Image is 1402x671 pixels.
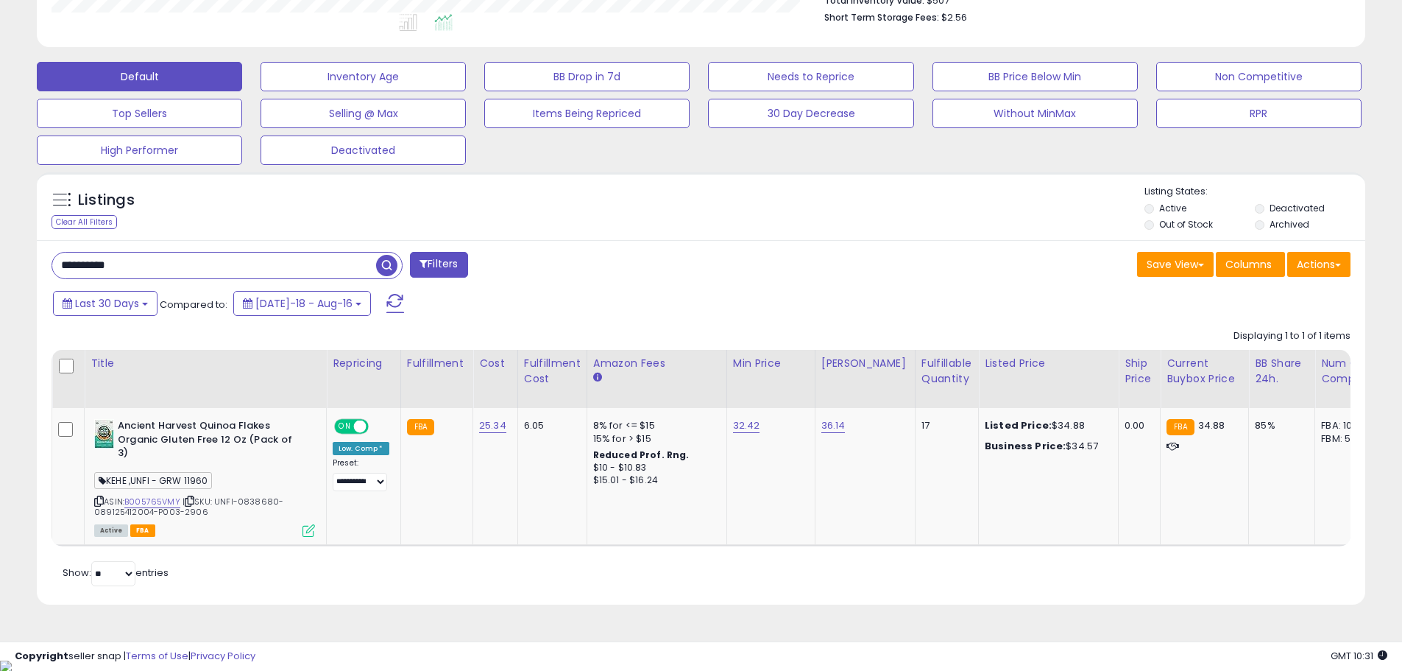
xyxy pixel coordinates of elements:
[1287,252,1350,277] button: Actions
[333,356,394,371] div: Repricing
[1321,356,1375,387] div: Num of Comp.
[932,99,1138,128] button: Without MinMax
[593,419,715,432] div: 8% for <= $15
[921,356,972,387] div: Fulfillable Quantity
[255,296,353,311] span: [DATE]-18 - Aug-16
[921,419,967,432] div: 17
[1166,356,1242,387] div: Current Buybox Price
[593,432,715,446] div: 15% for > $15
[333,442,389,455] div: Low. Comp *
[261,136,466,165] button: Deactivated
[160,298,227,312] span: Compared to:
[37,62,242,91] button: Default
[708,62,913,91] button: Needs to Reprice
[1216,252,1285,277] button: Columns
[479,356,511,371] div: Cost
[1270,218,1309,231] label: Archived
[593,356,721,371] div: Amazon Fees
[75,296,139,311] span: Last 30 Days
[15,649,68,663] strong: Copyright
[1270,202,1325,214] label: Deactivated
[1255,356,1309,387] div: BB Share 24h.
[37,136,242,165] button: High Performer
[261,62,466,91] button: Inventory Age
[52,215,117,229] div: Clear All Filters
[191,649,255,663] a: Privacy Policy
[1144,185,1365,199] p: Listing States:
[94,472,212,489] span: KEHE ,UNFI - GRW 11960
[1137,252,1214,277] button: Save View
[1156,99,1362,128] button: RPR
[367,421,390,433] span: OFF
[985,440,1107,453] div: $34.57
[1156,62,1362,91] button: Non Competitive
[985,419,1107,432] div: $34.88
[479,418,506,433] a: 25.34
[53,291,157,316] button: Last 30 Days
[407,356,467,371] div: Fulfillment
[1233,329,1350,343] div: Displaying 1 to 1 of 1 items
[932,62,1138,91] button: BB Price Below Min
[593,371,602,384] small: Amazon Fees.
[1198,418,1225,432] span: 34.88
[733,356,809,371] div: Min Price
[1125,419,1149,432] div: 0.00
[94,524,128,537] span: All listings currently available for purchase on Amazon
[124,496,180,508] a: B005765VMY
[94,496,283,518] span: | SKU: UNFI-0838680-089125412004-P003-2906
[15,650,255,664] div: seller snap | |
[37,99,242,128] button: Top Sellers
[708,99,913,128] button: 30 Day Decrease
[824,11,939,24] b: Short Term Storage Fees:
[1159,202,1186,214] label: Active
[333,458,389,491] div: Preset:
[1225,257,1272,272] span: Columns
[130,524,155,537] span: FBA
[733,418,760,433] a: 32.42
[941,10,967,24] span: $2.56
[1255,419,1303,432] div: 85%
[1125,356,1154,387] div: Ship Price
[1321,419,1370,432] div: FBA: 10
[63,566,169,580] span: Show: entries
[126,649,188,663] a: Terms of Use
[524,356,581,387] div: Fulfillment Cost
[94,419,315,535] div: ASIN:
[985,418,1052,432] b: Listed Price:
[91,356,320,371] div: Title
[484,99,690,128] button: Items Being Repriced
[593,474,715,487] div: $15.01 - $16.24
[821,356,909,371] div: [PERSON_NAME]
[593,462,715,474] div: $10 - $10.83
[821,418,846,433] a: 36.14
[985,439,1066,453] b: Business Price:
[336,421,354,433] span: ON
[118,419,297,464] b: Ancient Harvest Quinoa Flakes Organic Gluten Free 12 Oz (Pack of 3)
[261,99,466,128] button: Selling @ Max
[1321,432,1370,446] div: FBM: 5
[1159,218,1213,231] label: Out of Stock
[524,419,576,432] div: 6.05
[593,449,690,461] b: Reduced Prof. Rng.
[985,356,1112,371] div: Listed Price
[1166,419,1194,435] small: FBA
[94,419,114,449] img: 41du3IwxtjL._SL40_.jpg
[78,190,135,211] h5: Listings
[233,291,371,316] button: [DATE]-18 - Aug-16
[1331,649,1387,663] span: 2025-09-16 10:31 GMT
[410,252,467,278] button: Filters
[407,419,434,435] small: FBA
[484,62,690,91] button: BB Drop in 7d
